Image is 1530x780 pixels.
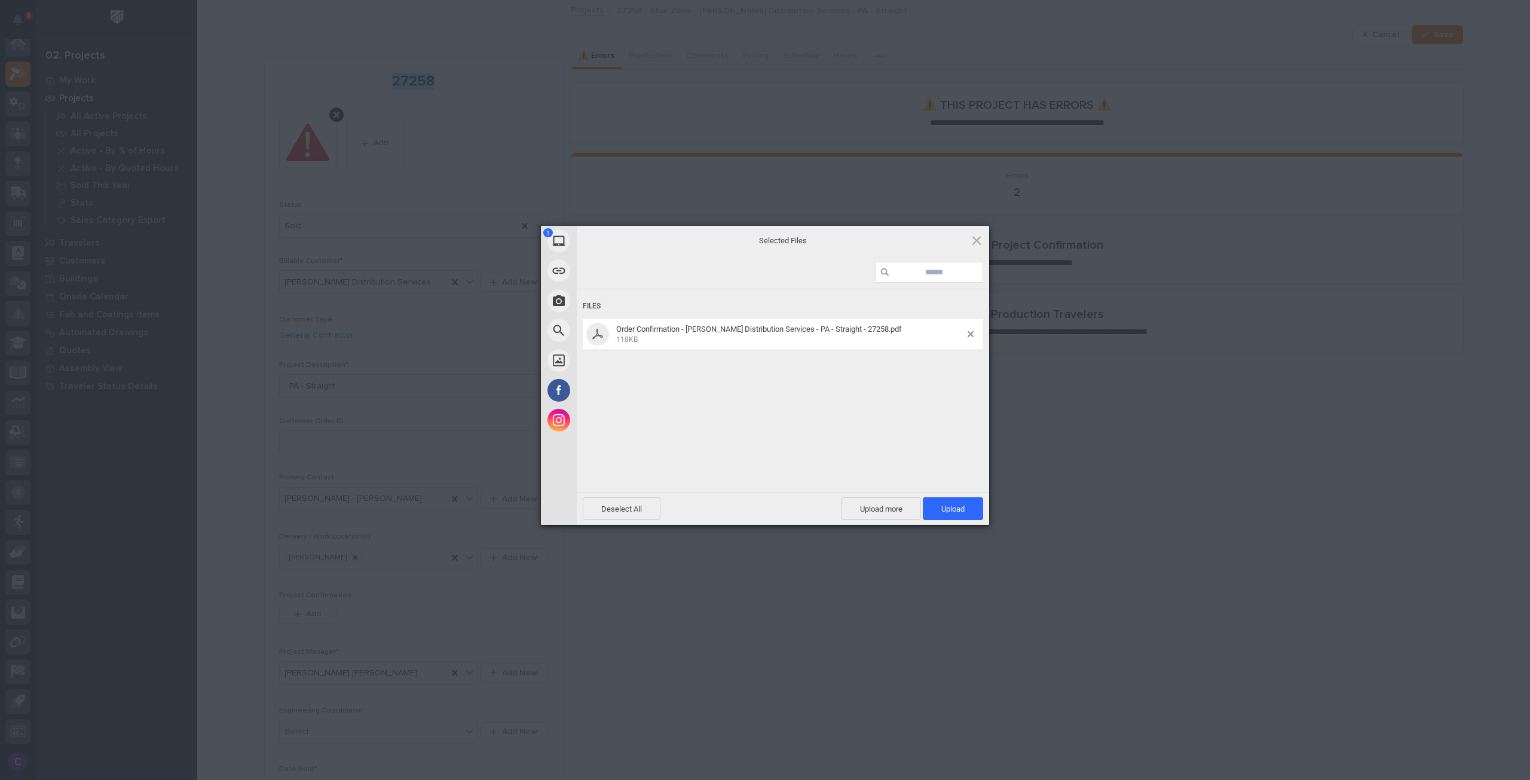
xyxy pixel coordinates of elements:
span: Order Confirmation - [PERSON_NAME] Distribution Services - PA - Straight - 27258.pdf [616,325,902,334]
span: Upload more [841,497,921,520]
span: Upload [923,497,983,520]
span: Click here or hit ESC to close picker [970,234,983,247]
span: Selected Files [663,235,902,246]
div: Link (URL) [541,256,684,286]
div: Web Search [541,316,684,345]
div: Files [583,295,983,317]
span: Upload [941,504,965,513]
div: Take Photo [541,286,684,316]
span: 118KB [616,335,638,344]
div: My Device [541,226,684,256]
span: Deselect All [583,497,660,520]
div: Instagram [541,405,684,435]
div: Facebook [541,375,684,405]
span: Order Confirmation - Sheetz Distribution Services - PA - Straight - 27258.pdf [613,325,968,344]
div: Unsplash [541,345,684,375]
span: 1 [543,228,553,237]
